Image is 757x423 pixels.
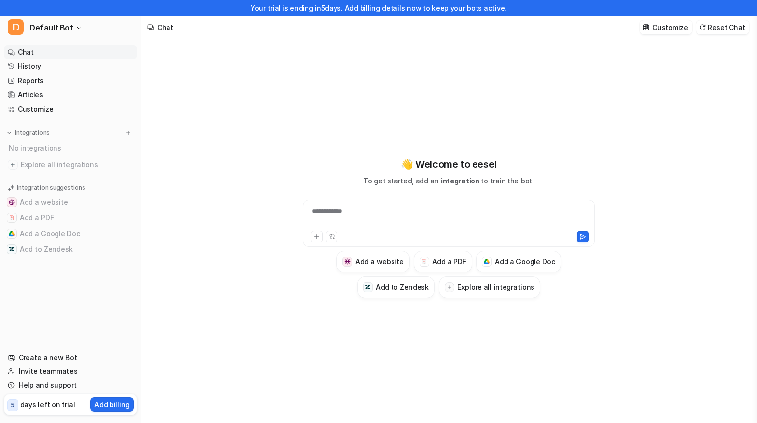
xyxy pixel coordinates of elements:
[4,194,137,210] button: Add a websiteAdd a website
[4,128,53,138] button: Integrations
[699,24,706,31] img: reset
[4,364,137,378] a: Invite teammates
[652,22,688,32] p: Customize
[125,129,132,136] img: menu_add.svg
[4,210,137,226] button: Add a PDFAdd a PDF
[643,24,649,31] img: customize
[365,284,371,290] img: Add to Zendesk
[90,397,134,412] button: Add billing
[441,177,479,185] span: integration
[484,259,490,265] img: Add a Google Doc
[8,19,24,35] span: D
[15,129,50,137] p: Integrations
[495,256,555,267] h3: Add a Google Doc
[421,259,427,265] img: Add a PDF
[4,102,137,116] a: Customize
[20,399,75,410] p: days left on trial
[457,282,534,292] h3: Explore all integrations
[401,157,497,172] p: 👋 Welcome to eesel
[476,251,561,272] button: Add a Google DocAdd a Google Doc
[336,251,409,272] button: Add a websiteAdd a website
[345,4,405,12] a: Add billing details
[414,251,472,272] button: Add a PDFAdd a PDF
[376,282,429,292] h3: Add to Zendesk
[357,276,435,298] button: Add to ZendeskAdd to Zendesk
[29,21,73,34] span: Default Bot
[432,256,466,267] h3: Add a PDF
[4,158,137,172] a: Explore all integrations
[4,74,137,88] a: Reports
[355,256,403,267] h3: Add a website
[8,160,18,170] img: explore all integrations
[4,60,137,73] a: History
[21,157,133,173] span: Explore all integrations
[94,399,130,410] p: Add billing
[4,45,137,59] a: Chat
[6,140,137,156] div: No integrations
[439,276,540,298] button: Explore all integrations
[17,183,85,192] p: Integration suggestions
[4,88,137,102] a: Articles
[11,401,15,410] p: 5
[696,20,749,34] button: Reset Chat
[9,215,15,221] img: Add a PDF
[4,226,137,242] button: Add a Google DocAdd a Google Doc
[4,351,137,364] a: Create a new Bot
[344,258,351,265] img: Add a website
[9,231,15,237] img: Add a Google Doc
[157,22,173,32] div: Chat
[640,20,692,34] button: Customize
[6,129,13,136] img: expand menu
[9,199,15,205] img: Add a website
[9,246,15,252] img: Add to Zendesk
[364,176,533,186] p: To get started, add an to train the bot.
[4,242,137,257] button: Add to ZendeskAdd to Zendesk
[4,378,137,392] a: Help and support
